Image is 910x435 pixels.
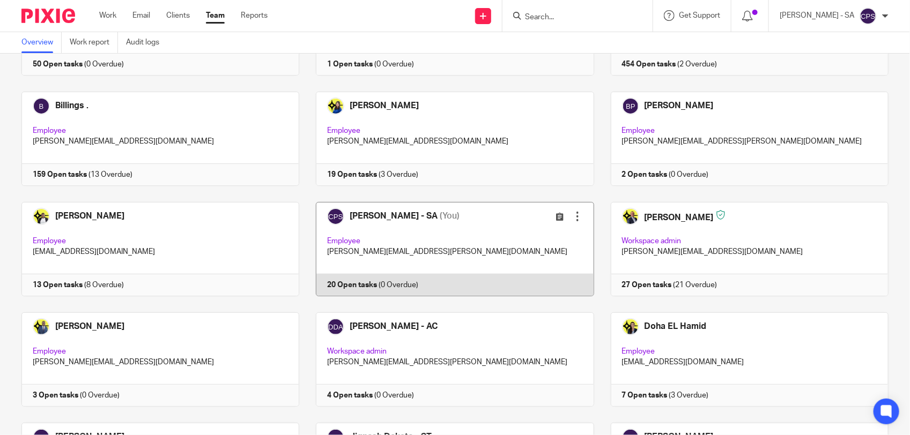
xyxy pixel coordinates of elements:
p: [PERSON_NAME] - SA [780,10,854,21]
span: Get Support [679,12,720,19]
a: Audit logs [126,32,167,53]
img: svg%3E [860,7,877,25]
a: Work report [70,32,118,53]
a: Work [99,10,116,21]
a: Reports [241,10,268,21]
a: Overview [21,32,62,53]
a: Team [206,10,225,21]
input: Search [524,13,620,22]
a: Clients [166,10,190,21]
img: Pixie [21,9,75,23]
a: Email [132,10,150,21]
